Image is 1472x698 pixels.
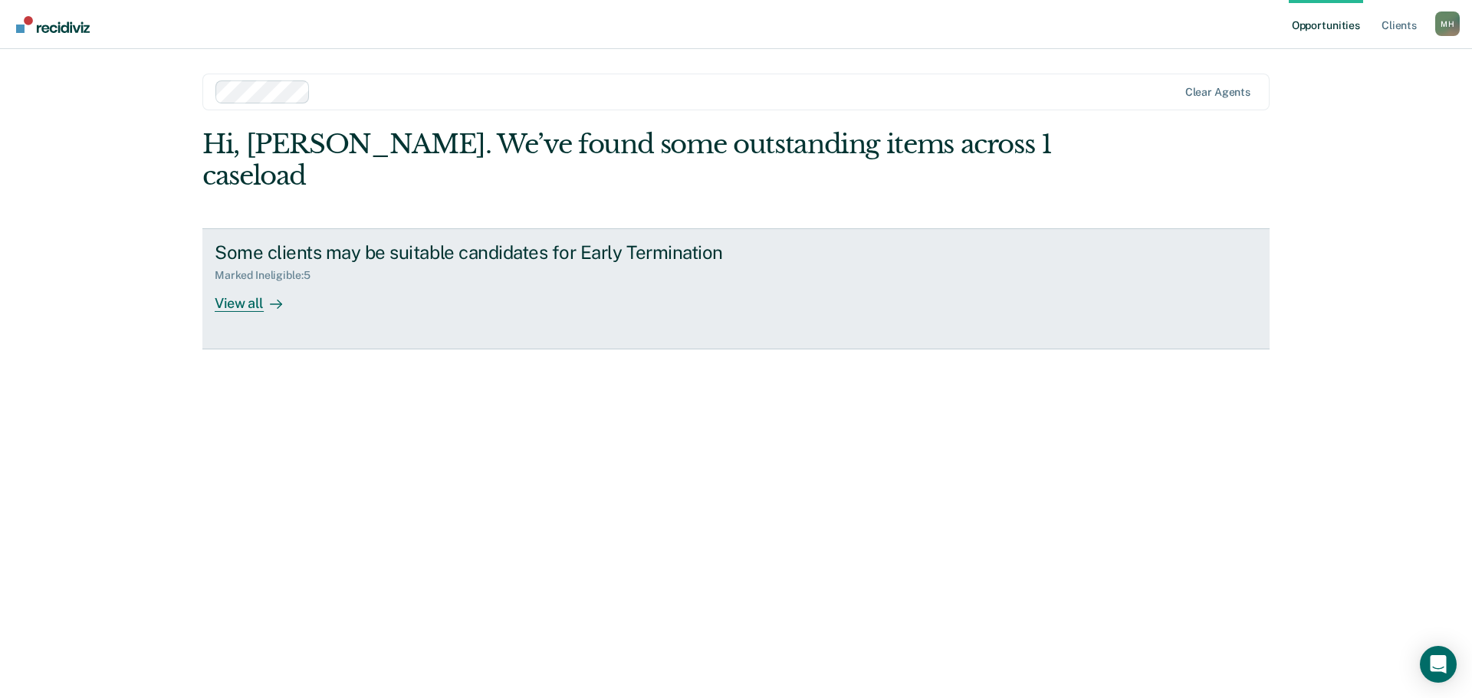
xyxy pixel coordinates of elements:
div: Hi, [PERSON_NAME]. We’ve found some outstanding items across 1 caseload [202,129,1056,192]
img: Recidiviz [16,16,90,33]
a: Some clients may be suitable candidates for Early TerminationMarked Ineligible:5View all [202,228,1270,349]
div: Some clients may be suitable candidates for Early Termination [215,241,753,264]
div: Open Intercom Messenger [1420,646,1457,683]
div: Clear agents [1185,86,1250,99]
button: Profile dropdown button [1435,11,1460,36]
div: M H [1435,11,1460,36]
div: View all [215,282,301,312]
div: Marked Ineligible : 5 [215,269,322,282]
